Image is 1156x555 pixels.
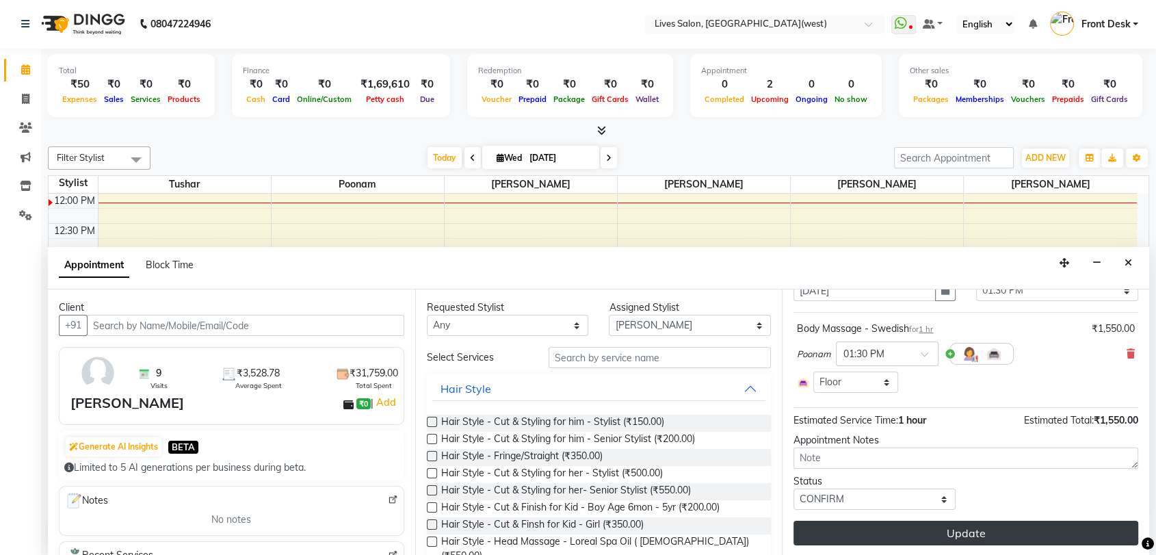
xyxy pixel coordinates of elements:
span: Visits [150,380,168,391]
input: yyyy-mm-dd [793,280,936,301]
span: Ongoing [792,94,831,104]
span: ₹1,550.00 [1094,414,1138,426]
div: Body Massage - Swedish [797,322,933,336]
span: Card [269,94,293,104]
button: Update [793,521,1138,545]
span: Total Spent [356,380,392,391]
div: ₹0 [588,77,632,92]
span: 1 hr [919,324,933,334]
div: 12:30 PM [51,224,98,238]
span: Poonam [272,176,444,193]
span: Online/Custom [293,94,355,104]
div: ₹0 [515,77,550,92]
div: ₹0 [101,77,127,92]
img: Hairdresser.png [961,346,977,362]
span: Memberships [952,94,1008,104]
span: [PERSON_NAME] [791,176,963,193]
img: avatar [78,353,118,393]
div: Client [59,300,404,315]
span: Gift Cards [588,94,632,104]
div: ₹0 [1088,77,1131,92]
div: ₹1,550.00 [1092,322,1135,336]
div: Stylist [49,176,98,190]
span: Filter Stylist [57,152,105,163]
input: 2025-09-03 [525,148,594,168]
span: Package [550,94,588,104]
div: ₹0 [952,77,1008,92]
span: Wallet [632,94,662,104]
div: 2 [748,77,792,92]
span: Voucher [478,94,515,104]
input: Search by Name/Mobile/Email/Code [87,315,404,336]
div: Other sales [910,65,1131,77]
div: 0 [701,77,748,92]
input: Search by service name [549,347,772,368]
span: ₹3,528.78 [237,366,280,380]
span: Hair Style - Fringe/Straight (₹350.00) [441,449,603,466]
span: ₹31,759.00 [350,366,398,380]
span: Sales [101,94,127,104]
span: [PERSON_NAME] [445,176,617,193]
span: BETA [168,441,198,454]
span: Notes [65,492,108,510]
img: Front Desk [1050,12,1074,36]
div: Hair Style [441,380,491,397]
div: ₹50 [59,77,101,92]
div: ₹0 [910,77,952,92]
b: 08047224946 [150,5,211,43]
span: [PERSON_NAME] [964,176,1137,193]
div: ₹0 [127,77,164,92]
span: Front Desk [1081,17,1130,31]
span: Due [417,94,438,104]
span: Appointment [59,253,129,278]
div: 0 [831,77,871,92]
button: Close [1118,253,1138,274]
span: Average Spent [235,380,282,391]
span: | [371,394,397,411]
img: Interior.png [986,346,1002,362]
div: ₹0 [1049,77,1088,92]
span: 9 [156,366,161,380]
img: logo [35,5,129,43]
button: +91 [59,315,88,336]
div: Total [59,65,204,77]
div: Appointment Notes [793,433,1138,448]
input: Search Appointment [894,147,1014,168]
span: Today [428,147,462,168]
div: Status [793,474,956,489]
span: Prepaids [1049,94,1088,104]
span: Upcoming [748,94,792,104]
span: Services [127,94,164,104]
div: ₹0 [478,77,515,92]
small: for [909,324,933,334]
span: Hair Style - Cut & Styling for her- Senior Stylist (₹550.00) [441,483,691,500]
span: Hair Style - Cut & Finsh for Kid - Girl (₹350.00) [441,517,644,534]
button: Hair Style [432,376,766,401]
span: Expenses [59,94,101,104]
div: ₹0 [1008,77,1049,92]
div: ₹0 [269,77,293,92]
span: No notes [211,513,251,527]
div: Limited to 5 AI generations per business during beta. [64,461,399,475]
button: ADD NEW [1022,149,1069,168]
div: Requested Stylist [427,300,589,315]
span: 1 hour [898,414,926,426]
span: ₹0 [356,398,371,409]
span: Completed [701,94,748,104]
span: Vouchers [1008,94,1049,104]
span: Hair Style - Cut & Styling for her - Stylist (₹500.00) [441,466,663,483]
button: Generate AI Insights [66,437,161,456]
span: Tushar [98,176,271,193]
span: Hair Style - Cut & Styling for him - Senior Stylist (₹200.00) [441,432,695,449]
img: Interior.png [797,376,809,389]
span: Products [164,94,204,104]
a: Add [373,394,397,411]
div: ₹0 [243,77,269,92]
span: Wed [493,153,525,163]
div: Assigned Stylist [609,300,771,315]
span: Petty cash [363,94,408,104]
span: Gift Cards [1088,94,1131,104]
div: ₹0 [632,77,662,92]
span: ADD NEW [1025,153,1066,163]
div: ₹0 [293,77,355,92]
